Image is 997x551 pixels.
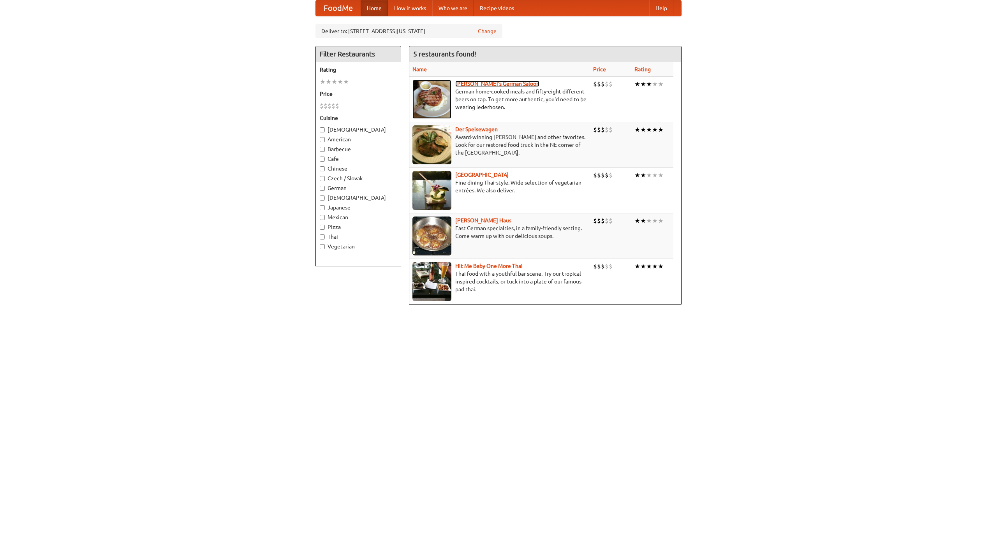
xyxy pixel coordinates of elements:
li: ★ [646,80,652,88]
a: [GEOGRAPHIC_DATA] [455,172,509,178]
li: ★ [320,77,326,86]
li: ★ [640,125,646,134]
input: [DEMOGRAPHIC_DATA] [320,127,325,132]
li: $ [601,80,605,88]
li: $ [593,262,597,271]
li: $ [328,102,331,110]
li: ★ [646,125,652,134]
b: [PERSON_NAME]'s German Saloon [455,81,539,87]
label: Mexican [320,213,397,221]
a: Name [412,66,427,72]
li: $ [601,262,605,271]
li: $ [601,217,605,225]
li: $ [331,102,335,110]
li: $ [609,217,613,225]
input: Thai [320,234,325,239]
li: ★ [634,171,640,180]
li: $ [324,102,328,110]
ng-pluralize: 5 restaurants found! [413,50,476,58]
li: ★ [646,262,652,271]
a: Rating [634,66,651,72]
li: $ [593,80,597,88]
input: Cafe [320,157,325,162]
li: $ [320,102,324,110]
label: Thai [320,233,397,241]
li: ★ [640,171,646,180]
a: Hit Me Baby One More Thai [455,263,523,269]
li: $ [605,217,609,225]
label: Chinese [320,165,397,173]
li: ★ [646,171,652,180]
a: Change [478,27,497,35]
li: $ [335,102,339,110]
li: ★ [640,80,646,88]
li: $ [605,80,609,88]
li: ★ [652,125,658,134]
label: Japanese [320,204,397,211]
p: Award-winning [PERSON_NAME] and other favorites. Look for our restored food truck in the NE corne... [412,133,587,157]
li: ★ [331,77,337,86]
img: esthers.jpg [412,80,451,119]
li: ★ [343,77,349,86]
a: Recipe videos [474,0,520,16]
h5: Rating [320,66,397,74]
a: Home [361,0,388,16]
label: Vegetarian [320,243,397,250]
li: ★ [652,217,658,225]
h4: Filter Restaurants [316,46,401,62]
p: German home-cooked meals and fifty-eight different beers on tap. To get more authentic, you'd nee... [412,88,587,111]
input: Japanese [320,205,325,210]
a: Der Speisewagen [455,126,498,132]
li: $ [597,262,601,271]
a: Help [649,0,673,16]
li: ★ [640,262,646,271]
li: $ [593,171,597,180]
li: ★ [652,171,658,180]
input: Pizza [320,225,325,230]
li: ★ [634,217,640,225]
input: [DEMOGRAPHIC_DATA] [320,195,325,201]
a: Who we are [432,0,474,16]
b: [PERSON_NAME] Haus [455,217,511,224]
li: $ [605,171,609,180]
img: babythai.jpg [412,262,451,301]
li: ★ [652,80,658,88]
input: Mexican [320,215,325,220]
li: ★ [658,217,664,225]
li: ★ [634,125,640,134]
li: ★ [658,171,664,180]
li: $ [609,80,613,88]
li: ★ [658,262,664,271]
li: $ [601,171,605,180]
img: speisewagen.jpg [412,125,451,164]
li: $ [593,125,597,134]
li: ★ [646,217,652,225]
li: ★ [658,80,664,88]
li: $ [601,125,605,134]
li: ★ [634,262,640,271]
a: Price [593,66,606,72]
a: FoodMe [316,0,361,16]
li: ★ [640,217,646,225]
input: Vegetarian [320,244,325,249]
p: Thai food with a youthful bar scene. Try our tropical inspired cocktails, or tuck into a plate of... [412,270,587,293]
li: $ [609,171,613,180]
input: Czech / Slovak [320,176,325,181]
label: Pizza [320,223,397,231]
p: East German specialties, in a family-friendly setting. Come warm up with our delicious soups. [412,224,587,240]
li: $ [597,171,601,180]
label: [DEMOGRAPHIC_DATA] [320,194,397,202]
h5: Price [320,90,397,98]
input: American [320,137,325,142]
label: Barbecue [320,145,397,153]
img: satay.jpg [412,171,451,210]
li: $ [609,125,613,134]
li: ★ [652,262,658,271]
li: ★ [658,125,664,134]
div: Deliver to: [STREET_ADDRESS][US_STATE] [315,24,502,38]
li: ★ [326,77,331,86]
li: $ [597,217,601,225]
